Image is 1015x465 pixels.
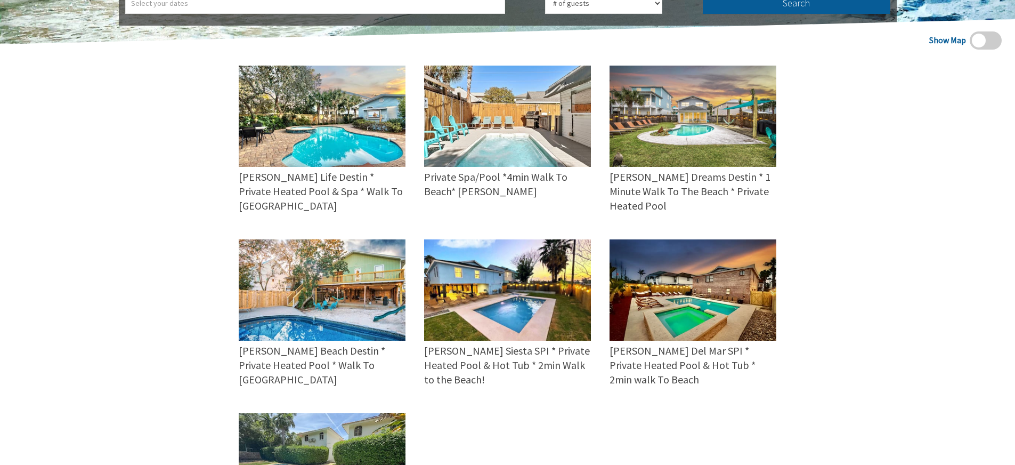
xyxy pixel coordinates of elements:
[424,239,591,341] img: 8341350b-2b6f-4b5e-afd9-7f808e1b12bc.jpeg
[239,239,405,341] img: ae8f401a-92e9-48b6-bc1e-f83bb562cda8.jpeg
[610,344,756,386] span: [PERSON_NAME] Del Mar SPI * Private Heated Pool & Hot Tub * 2min walk To Beach
[929,34,966,46] span: Show Map
[610,66,776,167] img: 70bd4656-b10b-4f03-83ad-191ce442ade5.jpeg
[239,66,405,167] img: 240c1866-2ff6-42a6-a632-a0da8b4f13be.jpeg
[239,66,405,213] a: [PERSON_NAME] Life Destin * Private Heated Pool & Spa * Walk To [GEOGRAPHIC_DATA]
[239,239,405,387] a: [PERSON_NAME] Beach Destin * Private Heated Pool * Walk To [GEOGRAPHIC_DATA]
[424,239,591,387] a: [PERSON_NAME] Siesta SPI * Private Heated Pool & Hot Tub * 2min Walk to the Beach!
[424,170,567,198] span: Private Spa/Pool *4min Walk To Beach* [PERSON_NAME]
[610,239,776,387] a: [PERSON_NAME] Del Mar SPI * Private Heated Pool & Hot Tub * 2min walk To Beach
[424,66,591,198] a: Private Spa/Pool *4min Walk To Beach* [PERSON_NAME]
[610,170,770,212] span: [PERSON_NAME] Dreams Destin * 1 Minute Walk To The Beach * Private Heated Pool
[424,66,591,167] img: 7c92263a-cf49-465a-85fd-c7e2cb01ac41.jpeg
[610,66,776,213] a: [PERSON_NAME] Dreams Destin * 1 Minute Walk To The Beach * Private Heated Pool
[239,170,403,212] span: [PERSON_NAME] Life Destin * Private Heated Pool & Spa * Walk To [GEOGRAPHIC_DATA]
[239,344,385,386] span: [PERSON_NAME] Beach Destin * Private Heated Pool * Walk To [GEOGRAPHIC_DATA]
[424,344,590,386] span: [PERSON_NAME] Siesta SPI * Private Heated Pool & Hot Tub * 2min Walk to the Beach!
[610,239,776,341] img: 1b3d0ca6-a5be-407f-aaf6-da6a259b87e9.jpeg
